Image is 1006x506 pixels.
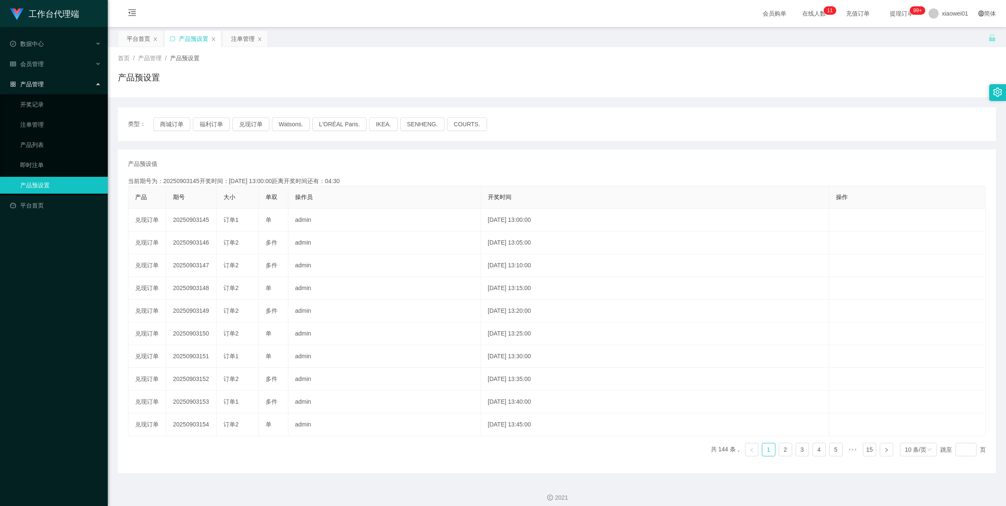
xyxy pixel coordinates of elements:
td: admin [288,254,481,277]
td: [DATE] 13:10:00 [481,254,829,277]
td: admin [288,232,481,254]
a: 产品列表 [20,136,101,153]
h1: 产品预设置 [118,71,160,84]
td: 兑现订单 [128,322,166,345]
div: 当前期号为：20250903145开奖时间：[DATE] 13:00:00距离开奖时间还有：04:30 [128,177,986,186]
span: / [133,55,135,61]
span: ••• [846,443,860,456]
a: 注单管理 [20,116,101,133]
span: 订单1 [224,398,239,405]
td: [DATE] 13:20:00 [481,300,829,322]
i: 图标: down [927,447,932,453]
td: 20250903145 [166,209,217,232]
span: 订单2 [224,307,239,314]
span: 订单1 [224,353,239,360]
i: 图标: global [978,11,984,16]
div: 平台首页 [127,31,150,47]
span: 单 [266,330,271,337]
a: 开奖记录 [20,96,101,113]
a: 3 [796,443,809,456]
td: admin [288,391,481,413]
li: 向后 5 页 [846,443,860,456]
span: 单 [266,285,271,291]
button: Watsons. [272,117,310,131]
a: 图标: dashboard平台首页 [10,197,101,214]
td: 兑现订单 [128,368,166,391]
button: IKEA. [369,117,398,131]
span: 订单2 [224,421,239,428]
li: 2 [779,443,792,456]
td: 20250903146 [166,232,217,254]
td: admin [288,300,481,322]
span: 订单2 [224,285,239,291]
span: 数据中心 [10,40,44,47]
button: L'ORÉAL Paris. [312,117,367,131]
span: 多件 [266,307,277,314]
div: 跳至 页 [940,443,986,456]
li: 共 144 条， [711,443,742,456]
td: 兑现订单 [128,254,166,277]
li: 上一页 [745,443,758,456]
td: 20250903149 [166,300,217,322]
td: admin [288,368,481,391]
button: COURTS. [447,117,487,131]
span: 多件 [266,376,277,382]
td: admin [288,322,481,345]
span: 多件 [266,239,277,246]
td: [DATE] 13:05:00 [481,232,829,254]
a: 即时注单 [20,157,101,173]
div: 产品预设置 [179,31,208,47]
div: 10 条/页 [905,443,926,456]
td: admin [288,277,481,300]
p: 1 [830,6,833,15]
h1: 工作台代理端 [29,0,79,27]
div: 注单管理 [231,31,255,47]
span: 单 [266,353,271,360]
a: 产品预设置 [20,177,101,194]
span: / [165,55,167,61]
span: 大小 [224,194,235,200]
td: [DATE] 13:15:00 [481,277,829,300]
td: 兑现订单 [128,413,166,436]
i: 图标: close [257,37,262,42]
td: [DATE] 13:00:00 [481,209,829,232]
i: 图标: check-circle-o [10,41,16,47]
span: 多件 [266,398,277,405]
td: 兑现订单 [128,277,166,300]
i: 图标: appstore-o [10,81,16,87]
li: 下一页 [880,443,893,456]
td: [DATE] 13:40:00 [481,391,829,413]
li: 3 [796,443,809,456]
a: 4 [813,443,825,456]
li: 5 [829,443,843,456]
a: 1 [762,443,775,456]
sup: 1057 [910,6,925,15]
div: 2021 [114,493,999,502]
td: 20250903148 [166,277,217,300]
span: 单 [266,421,271,428]
td: 20250903147 [166,254,217,277]
i: 图标: menu-fold [118,0,146,27]
span: 产品管理 [138,55,162,61]
span: 订单2 [224,239,239,246]
button: 兑现订单 [232,117,269,131]
p: 1 [827,6,830,15]
span: 首页 [118,55,130,61]
button: 商城订单 [153,117,190,131]
i: 图标: close [153,37,158,42]
td: 20250903150 [166,322,217,345]
span: 单双 [266,194,277,200]
i: 图标: sync [170,36,176,42]
button: 福利订单 [193,117,230,131]
a: 5 [830,443,842,456]
span: 充值订单 [842,11,874,16]
span: 订单2 [224,330,239,337]
li: 15 [863,443,876,456]
span: 操作员 [295,194,313,200]
span: 产品预设置 [170,55,200,61]
span: 多件 [266,262,277,269]
td: 兑现订单 [128,391,166,413]
td: 兑现订单 [128,232,166,254]
td: 20250903154 [166,413,217,436]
